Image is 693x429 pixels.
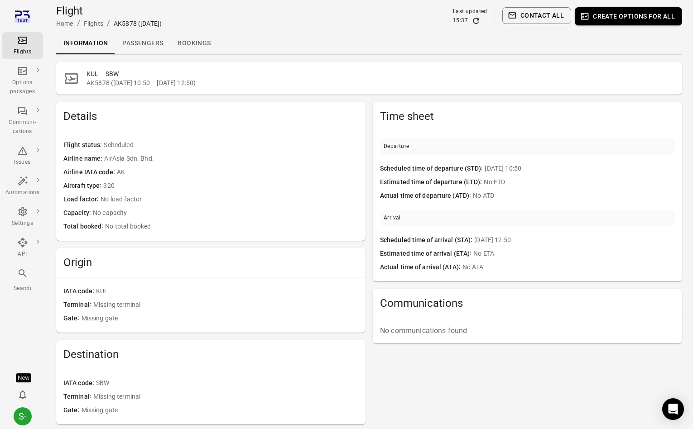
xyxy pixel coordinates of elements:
[5,284,39,293] div: Search
[107,18,110,29] li: /
[63,222,105,232] span: Total booked
[2,173,43,200] a: Automations
[56,18,162,29] nav: Breadcrumbs
[63,347,358,362] h2: Destination
[380,109,675,124] h2: Time sheet
[93,208,358,218] span: No capacity
[5,118,39,136] div: Communi-cations
[472,16,481,25] button: Refresh data
[63,195,101,205] span: Load factor
[2,234,43,262] a: API
[77,18,80,29] li: /
[5,158,39,167] div: Issues
[63,181,103,191] span: Aircraft type
[63,167,117,177] span: Airline IATA code
[56,33,682,54] div: Local navigation
[575,7,682,25] button: Create options for all
[380,191,473,201] span: Actual time of departure (ATD)
[474,235,675,245] span: [DATE] 12:50
[117,167,358,177] span: AK
[63,378,96,388] span: IATA code
[453,16,468,25] div: 15:37
[380,164,485,174] span: Scheduled time of departure (STD)
[14,407,32,425] div: S-
[63,255,358,270] h2: Origin
[2,265,43,296] button: Search
[104,140,358,150] span: Scheduled
[96,286,358,296] span: KUL
[5,78,39,96] div: Options packages
[56,20,73,27] a: Home
[473,249,675,259] span: No ETA
[87,78,675,87] span: AK5878 ([DATE] 10:50 – [DATE] 12:50)
[5,219,39,228] div: Settings
[93,392,358,402] span: Missing terminal
[84,20,103,27] a: Flights
[380,262,462,272] span: Actual time of arrival (ATA)
[63,300,93,310] span: Terminal
[87,69,675,78] h2: KUL – SBW
[14,386,32,404] button: Notifications
[384,214,401,223] div: Arrival
[96,378,358,388] span: SBW
[2,204,43,231] a: Settings
[56,4,162,18] h1: Flight
[380,235,474,245] span: Scheduled time of arrival (STA)
[63,392,93,402] span: Terminal
[63,405,82,415] span: Gate
[484,177,675,187] span: No ETD
[93,300,358,310] span: Missing terminal
[380,249,473,259] span: Estimated time of arrival (ETA)
[63,286,96,296] span: IATA code
[103,181,358,191] span: 320
[16,373,31,382] div: Tooltip anchor
[2,63,43,99] a: Options packages
[101,195,358,205] span: No load factor
[384,142,409,151] div: Departure
[115,33,170,54] a: Passengers
[380,177,484,187] span: Estimated time of departure (ETD)
[63,109,358,124] h2: Details
[63,314,82,324] span: Gate
[2,143,43,170] a: Issues
[104,154,358,164] span: AirAsia Sdn. Bhd.
[82,405,358,415] span: Missing gate
[2,103,43,139] a: Communi-cations
[105,222,358,232] span: No total booked
[453,7,487,16] div: Last updated
[380,325,675,336] p: No communications found
[462,262,675,272] span: No ATA
[473,191,675,201] span: No ATD
[63,208,93,218] span: Capacity
[502,7,571,24] button: Contact all
[380,296,675,310] h2: Communications
[63,154,104,164] span: Airline name
[5,48,39,57] div: Flights
[10,404,35,429] button: Sólberg - AirAsia
[114,19,162,28] div: AK5878 ([DATE])
[5,250,39,259] div: API
[82,314,358,324] span: Missing gate
[485,164,675,174] span: [DATE] 10:50
[662,398,684,420] div: Open Intercom Messenger
[63,140,104,150] span: Flight status
[56,33,115,54] a: Information
[5,188,39,197] div: Automations
[170,33,218,54] a: Bookings
[2,32,43,59] a: Flights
